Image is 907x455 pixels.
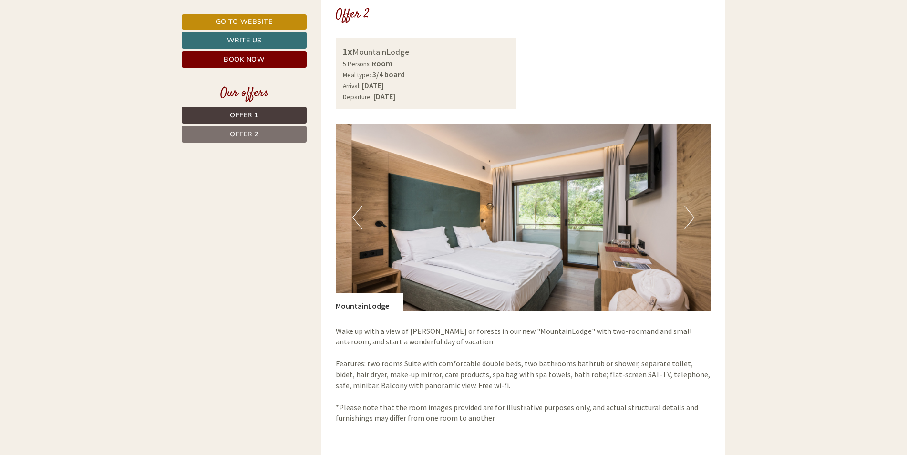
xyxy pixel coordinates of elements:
b: [DATE] [373,92,395,101]
div: MountainLodge [336,293,403,311]
button: Next [684,206,694,229]
div: [GEOGRAPHIC_DATA] [14,28,105,35]
b: 1x [343,45,352,57]
div: Our offers [182,84,307,102]
small: 5 Persons: [343,60,371,68]
button: Previous [352,206,362,229]
small: Arrival: [343,82,361,90]
b: Room [372,59,392,68]
span: Offer 1 [230,111,258,120]
button: Send [328,251,376,268]
div: [DATE] [171,7,205,23]
div: Offer 2 [336,6,370,23]
small: Departure: [343,93,372,101]
a: Book now [182,51,307,68]
b: 3/4 board [372,70,405,79]
small: 09:46 [14,46,105,53]
img: image [336,124,711,311]
span: Offer 2 [230,130,258,139]
div: Hello, how can we help you? [7,26,110,55]
b: [DATE] [362,81,384,90]
small: Meal type: [343,71,371,79]
a: Write us [182,32,307,49]
a: Go to website [182,14,307,30]
div: MountainLodge [343,45,509,59]
p: Wake up with a view of [PERSON_NAME] or forests in our new "MountainLodge" with two-roomand and s... [336,326,711,424]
